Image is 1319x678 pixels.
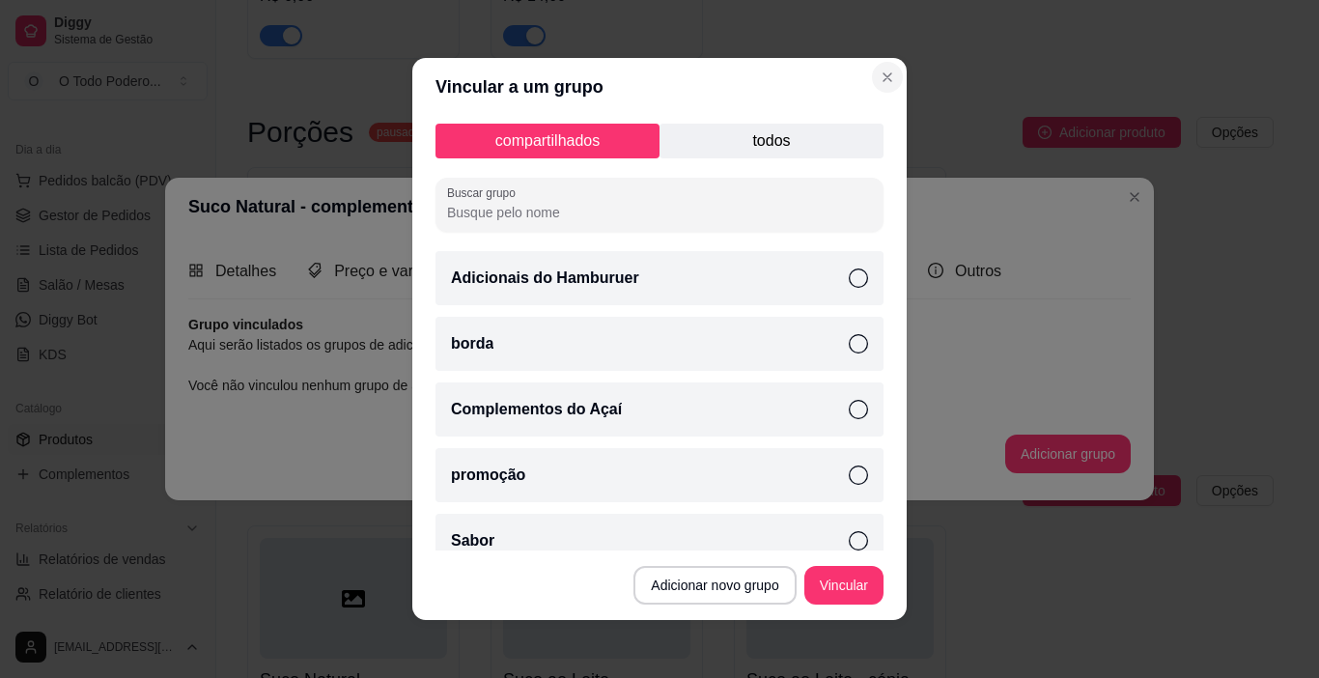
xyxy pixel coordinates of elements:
[451,398,622,421] p: Complementos do Açaí
[447,203,872,222] input: Buscar grupo
[804,566,884,605] button: Vincular
[447,184,522,201] label: Buscar grupo
[659,124,884,158] p: todos
[435,124,659,158] p: compartilhados
[451,529,494,552] p: Sabor
[633,566,796,605] button: Adicionar novo grupo
[412,58,907,116] header: Vincular a um grupo
[451,332,493,355] p: borda
[451,267,639,290] p: Adicionais do Hamburuer
[451,464,525,487] p: promoção
[872,62,903,93] button: Close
